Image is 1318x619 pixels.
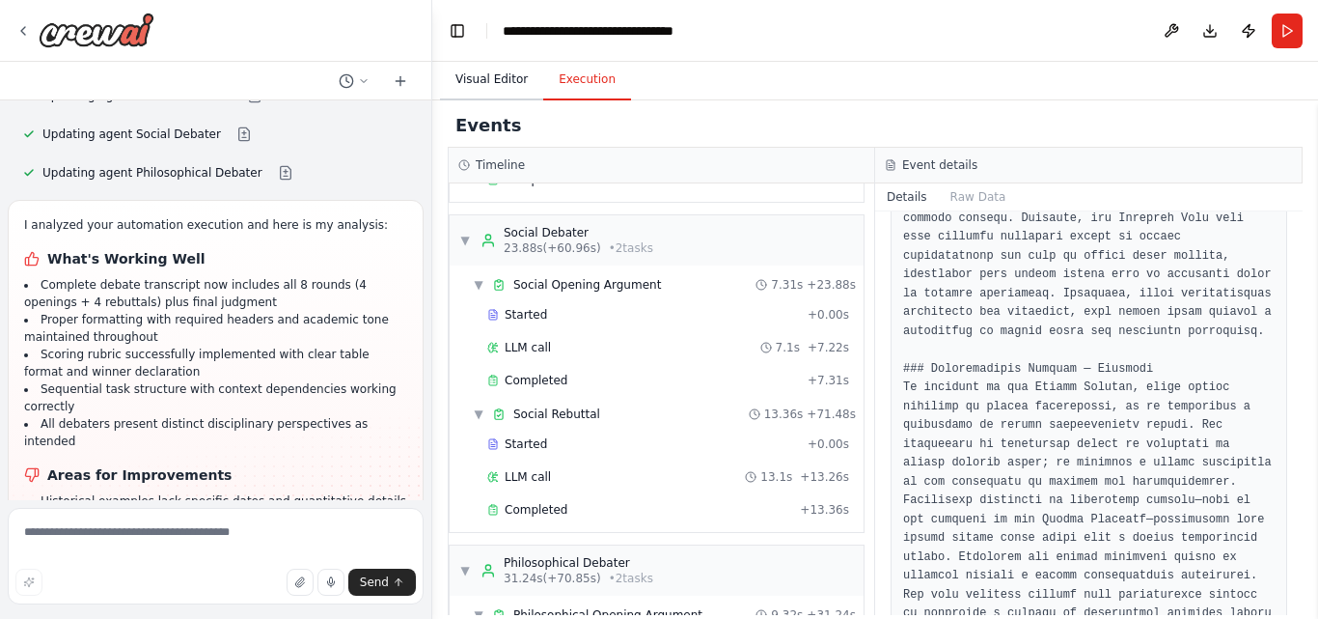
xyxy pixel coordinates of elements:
li: Proper formatting with required headers and academic tone maintained throughout [24,311,407,346]
span: ▼ [473,277,484,293]
span: 13.1s [760,469,792,485]
button: Raw Data [939,183,1018,211]
h2: Events [455,112,521,139]
div: Philosophical Debater [504,555,653,571]
button: Improve this prompt [15,569,42,596]
span: + 7.31s [808,373,849,388]
span: 7.1s [776,340,800,355]
span: Updating agent Philosophical Debater [42,165,262,181]
li: All debaters present distinct disciplinary perspectives as intended [24,415,407,450]
span: + 13.36s [800,502,849,518]
h1: What's Working Well [24,249,407,268]
li: Sequential task structure with context dependencies working correctly [24,380,407,415]
span: 23.88s (+60.96s) [504,240,601,256]
li: Scoring rubric successfully implemented with clear table format and winner declaration [24,346,407,380]
span: 13.36s [764,407,804,422]
div: Social Debater [504,225,653,240]
h3: Event details [902,157,977,173]
p: I analyzed your automation execution and here is my analysis: [24,216,407,234]
img: Logo [39,13,154,47]
nav: breadcrumb [503,21,735,41]
span: LLM call [505,340,551,355]
span: 7.31s [771,277,803,293]
span: 31.24s (+70.85s) [504,571,601,586]
span: Send [360,575,389,590]
h1: Areas for Improvements [24,465,407,485]
button: Details [875,183,939,211]
span: LLM call [505,469,551,485]
button: Upload files [287,569,314,596]
span: ▼ [473,407,484,422]
span: Started [505,307,547,323]
span: + 71.48s [807,407,856,422]
h3: Timeline [476,157,525,173]
span: + 7.22s [808,340,849,355]
span: ▼ [459,563,471,578]
span: Started [505,436,547,452]
li: Historical examples lack specific dates and quantitative details (e.g., 'hyperinflation in [GEOGR... [24,492,407,545]
button: Switch to previous chat [331,70,377,93]
span: + 13.26s [800,469,849,485]
button: Start a new chat [385,70,416,93]
span: • 2 task s [609,571,653,586]
button: Execution [543,60,631,100]
span: + 23.88s [807,277,856,293]
button: Click to speak your automation idea [317,569,344,596]
span: Updating agent Social Debater [42,127,221,142]
span: + 0.00s [808,307,849,323]
span: Completed [505,373,567,388]
span: Completed [505,502,567,518]
span: ▼ [459,233,471,248]
button: Send [348,569,416,596]
span: • 2 task s [609,240,653,256]
li: Complete debate transcript now includes all 8 rounds (4 openings + 4 rebuttals) plus final judgment [24,276,407,311]
span: Social Opening Argument [513,277,661,293]
span: + 0.00s [808,436,849,452]
button: Hide left sidebar [444,17,471,44]
button: Visual Editor [440,60,543,100]
span: Social Rebuttal [513,407,600,422]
